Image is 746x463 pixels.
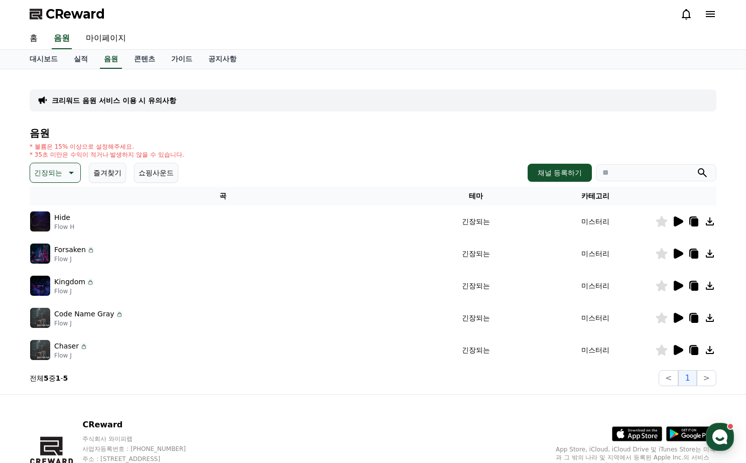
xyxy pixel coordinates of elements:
[54,245,86,255] p: Forsaken
[52,28,72,49] a: 음원
[22,28,46,49] a: 홈
[30,211,50,231] img: music
[536,302,655,334] td: 미스터리
[89,163,126,183] button: 즐겨찾기
[416,302,536,334] td: 긴장되는
[54,223,74,231] p: Flow H
[536,205,655,238] td: 미스터리
[82,435,205,443] p: 주식회사 와이피랩
[163,50,200,69] a: 가이드
[200,50,244,69] a: 공지사항
[30,163,81,183] button: 긴장되는
[659,370,678,386] button: <
[22,50,66,69] a: 대시보드
[54,352,88,360] p: Flow J
[536,334,655,366] td: 미스터리
[82,445,205,453] p: 사업자등록번호 : [PHONE_NUMBER]
[30,128,716,139] h4: 음원
[54,277,85,287] p: Kingdom
[78,28,134,49] a: 마이페이지
[63,374,68,382] strong: 5
[416,238,536,270] td: 긴장되는
[30,276,50,296] img: music
[34,166,62,180] p: 긴장되는
[46,6,105,22] span: CReward
[56,374,61,382] strong: 1
[54,287,94,295] p: Flow J
[30,6,105,22] a: CReward
[52,95,176,105] a: 크리워드 음원 서비스 이용 시 유의사항
[126,50,163,69] a: 콘텐츠
[30,308,50,328] img: music
[697,370,716,386] button: >
[416,187,536,205] th: 테마
[100,50,122,69] a: 음원
[30,151,184,159] p: * 35초 미만은 수익이 적거나 발생하지 않을 수 있습니다.
[678,370,696,386] button: 1
[416,205,536,238] td: 긴장되는
[54,255,95,263] p: Flow J
[30,340,50,360] img: music
[82,455,205,463] p: 주소 : [STREET_ADDRESS]
[536,238,655,270] td: 미스터리
[528,164,592,182] button: 채널 등록하기
[54,212,70,223] p: Hide
[536,187,655,205] th: 카테고리
[54,341,79,352] p: Chaser
[134,163,178,183] button: 쇼핑사운드
[66,50,96,69] a: 실적
[82,419,205,431] p: CReward
[30,373,68,383] p: 전체 중 -
[44,374,49,382] strong: 5
[416,270,536,302] td: 긴장되는
[416,334,536,366] td: 긴장되는
[54,309,114,319] p: Code Name Gray
[30,187,416,205] th: 곡
[30,143,184,151] p: * 볼륨은 15% 이상으로 설정해주세요.
[54,319,123,327] p: Flow J
[536,270,655,302] td: 미스터리
[30,244,50,264] img: music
